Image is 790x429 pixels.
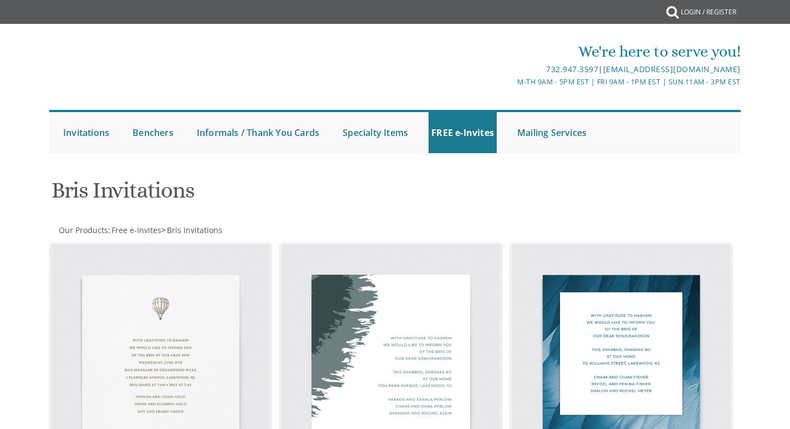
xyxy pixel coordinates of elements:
a: FREE e-Invites [429,112,497,153]
h1: Bris Invitations [52,178,504,211]
a: Mailing Services [514,112,589,153]
a: Specialty Items [340,112,411,153]
a: 732.947.3597 [546,64,598,74]
a: Our Products [58,225,108,235]
span: > [161,225,222,235]
span: Free e-Invites [111,225,161,235]
a: Free e-Invites [110,225,161,235]
a: Invitations [60,112,112,153]
a: Benchers [130,112,176,153]
div: : [49,225,395,236]
a: Informals / Thank You Cards [194,112,322,153]
div: | [281,63,741,76]
div: We're here to serve you! [281,41,741,63]
span: Bris Invitations [167,225,222,235]
a: Bris Invitations [166,225,222,235]
a: [EMAIL_ADDRESS][DOMAIN_NAME] [603,64,741,74]
div: M-Th 9am - 5pm EST | Fri 9am - 1pm EST | Sun 11am - 3pm EST [281,76,741,88]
